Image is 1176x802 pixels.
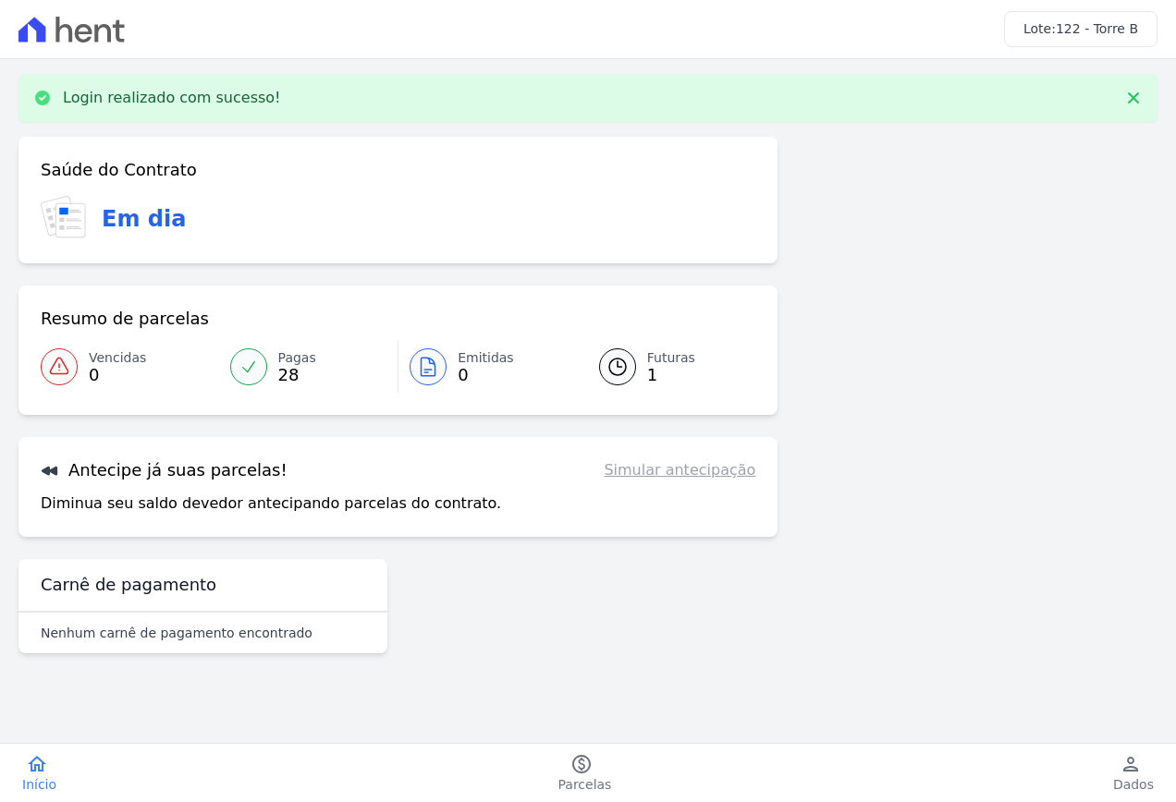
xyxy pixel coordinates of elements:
i: person [1120,753,1142,775]
h3: Saúde do Contrato [41,159,197,181]
p: Login realizado com sucesso! [63,89,281,107]
a: paidParcelas [536,753,634,794]
a: Simular antecipação [604,459,755,481]
span: Pagas [278,348,316,368]
span: 122 - Torre B [1056,21,1138,36]
a: Futuras 1 [577,341,756,393]
h3: Lote: [1023,19,1138,39]
a: Vencidas 0 [41,341,219,393]
h3: Resumo de parcelas [41,308,209,330]
span: Futuras [647,348,695,368]
i: paid [570,753,593,775]
a: Emitidas 0 [398,341,577,393]
p: Diminua seu saldo devedor antecipando parcelas do contrato. [41,492,501,515]
h3: Em dia [102,202,186,236]
span: Parcelas [558,775,612,794]
a: Pagas 28 [219,341,398,393]
span: 0 [89,368,146,383]
i: home [26,753,48,775]
span: Início [22,775,56,794]
span: 1 [647,368,695,383]
a: personDados [1091,753,1176,794]
p: Nenhum carnê de pagamento encontrado [41,624,312,642]
span: Dados [1113,775,1154,794]
span: 0 [458,368,514,383]
span: Vencidas [89,348,146,368]
h3: Antecipe já suas parcelas! [41,459,288,481]
span: Emitidas [458,348,514,368]
span: 28 [278,368,316,383]
h3: Carnê de pagamento [41,574,216,596]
